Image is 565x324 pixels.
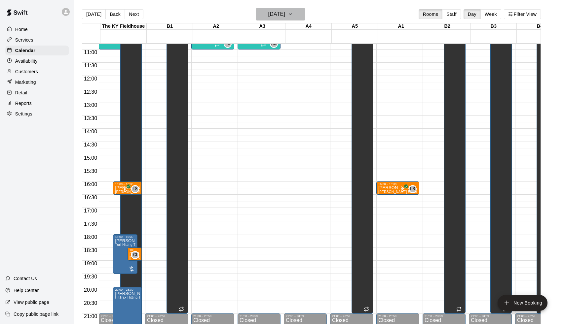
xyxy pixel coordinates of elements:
[82,102,99,108] span: 13:00
[225,41,231,47] span: AG
[5,56,69,66] a: Availability
[115,288,140,291] div: 20:00 – 23:30
[5,24,69,34] div: Home
[82,221,99,227] span: 17:30
[517,23,563,30] div: B4
[193,23,239,30] div: A2
[101,314,121,318] div: 21:00 – 23:59
[5,88,69,98] a: Retail
[409,185,417,193] div: Leo Seminati
[134,251,139,259] span: Chris Ingoglia
[82,129,99,134] span: 14:00
[113,234,137,274] div: 18:00 – 19:30: Turf Hitting Tunnel (25ft x 50ft)
[82,142,99,147] span: 14:30
[214,42,220,47] span: Recurring event
[131,251,139,259] div: Chris Ingoglia
[14,299,49,306] p: View public page
[82,9,106,19] button: [DATE]
[424,23,471,30] div: B2
[105,9,125,19] button: Back
[378,314,417,318] div: 21:00 – 23:59
[115,190,202,194] span: [PERSON_NAME] Baseball/Softball (Hitting or Fielding)
[133,252,137,258] span: CI
[15,47,35,54] p: Calendar
[273,40,278,48] span: Adrienne Glenn
[193,314,232,318] div: 21:00 – 23:59
[268,10,285,19] h6: [DATE]
[128,247,142,261] div: 18:30 – 19:00: Nolan Kuhlman
[378,182,417,186] div: 16:00 – 16:30
[82,181,99,187] span: 16:00
[130,248,140,252] div: 18:30 – 19:00
[456,307,462,312] span: Recurring event
[271,41,277,47] span: AG
[82,234,99,240] span: 18:00
[14,287,39,294] p: Help Center
[82,115,99,121] span: 13:30
[286,314,325,318] div: 21:00 – 23:59
[332,314,371,318] div: 21:00 – 23:59
[5,35,69,45] a: Services
[256,8,305,20] button: [DATE]
[134,185,139,193] span: Leo Seminati
[82,274,99,279] span: 19:30
[15,89,27,96] p: Retail
[82,49,99,55] span: 11:00
[15,26,28,33] p: Home
[261,42,266,47] span: Recurring event
[82,287,99,293] span: 20:00
[115,182,140,186] div: 16:00 – 16:30
[399,186,406,193] span: All customers have paid
[115,235,135,239] div: 18:00 – 19:30
[480,9,501,19] button: Week
[115,243,163,246] span: Turf Hitting Tunnel (25ft x 50ft)
[5,67,69,77] a: Customers
[14,311,58,317] p: Copy public page link
[442,9,461,19] button: Staff
[471,23,517,30] div: B3
[504,9,541,19] button: Filter View
[115,296,149,299] span: HitTrax Hitting Tunnel
[5,109,69,119] a: Settings
[425,314,464,318] div: 21:00 – 23:59
[15,111,32,117] p: Settings
[5,77,69,87] a: Marketing
[498,295,547,311] button: add
[132,186,137,192] span: LS
[378,190,466,194] span: [PERSON_NAME] Baseball/Softball (Hitting or Fielding)
[82,155,99,161] span: 15:00
[240,314,279,318] div: 21:00 – 23:59
[364,307,369,312] span: Recurring event
[131,185,139,193] div: Leo Seminati
[226,40,232,48] span: Adrienne Glenn
[82,63,99,68] span: 11:30
[419,9,442,19] button: Rooms
[100,23,147,30] div: The KY Fieldhouse
[147,314,186,318] div: 21:00 – 23:59
[378,23,424,30] div: A1
[147,23,193,30] div: B1
[14,275,37,282] p: Contact Us
[517,314,556,318] div: 21:00 – 23:59
[471,314,510,318] div: 21:00 – 23:59
[122,186,129,193] span: All customers have paid
[82,247,99,253] span: 18:30
[410,186,415,192] span: LS
[82,261,99,266] span: 19:00
[113,181,142,195] div: 16:00 – 16:30: Andrew Koller
[15,79,36,85] p: Marketing
[82,313,99,319] span: 21:00
[5,98,69,108] a: Reports
[5,46,69,55] a: Calendar
[15,37,33,43] p: Services
[179,307,184,312] span: Recurring event
[125,9,143,19] button: Next
[15,68,38,75] p: Customers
